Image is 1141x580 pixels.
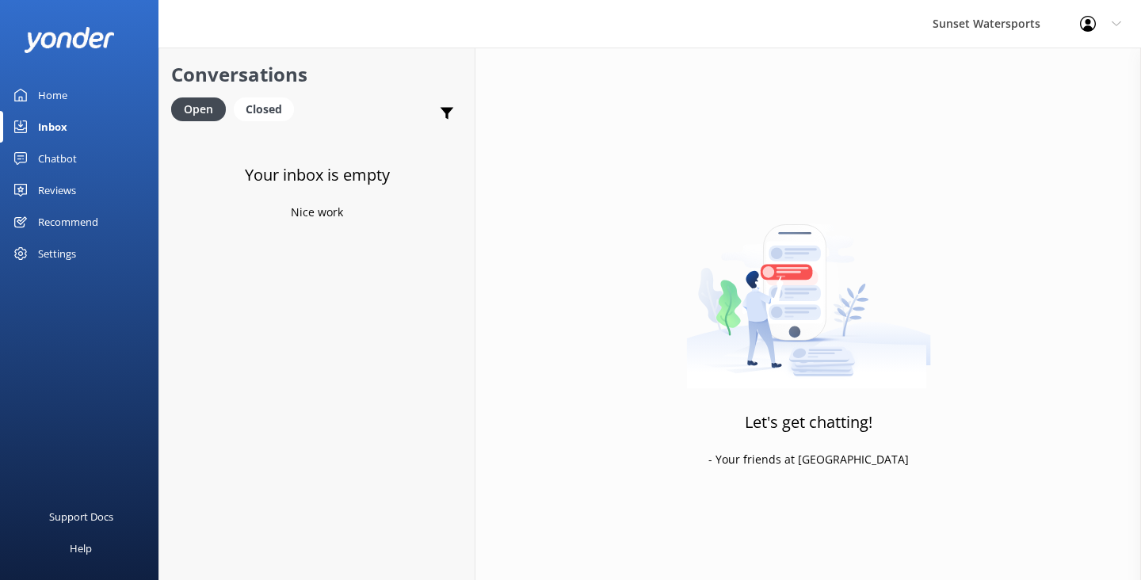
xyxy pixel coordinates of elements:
[38,174,76,206] div: Reviews
[38,79,67,111] div: Home
[745,410,872,435] h3: Let's get chatting!
[171,59,463,90] h2: Conversations
[24,27,115,53] img: yonder-white-logo.png
[234,97,294,121] div: Closed
[38,206,98,238] div: Recommend
[38,238,76,269] div: Settings
[70,532,92,564] div: Help
[38,143,77,174] div: Chatbot
[234,100,302,117] a: Closed
[49,501,113,532] div: Support Docs
[708,451,909,468] p: - Your friends at [GEOGRAPHIC_DATA]
[38,111,67,143] div: Inbox
[686,191,931,389] img: artwork of a man stealing a conversation from at giant smartphone
[171,100,234,117] a: Open
[245,162,390,188] h3: Your inbox is empty
[291,204,343,221] p: Nice work
[171,97,226,121] div: Open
